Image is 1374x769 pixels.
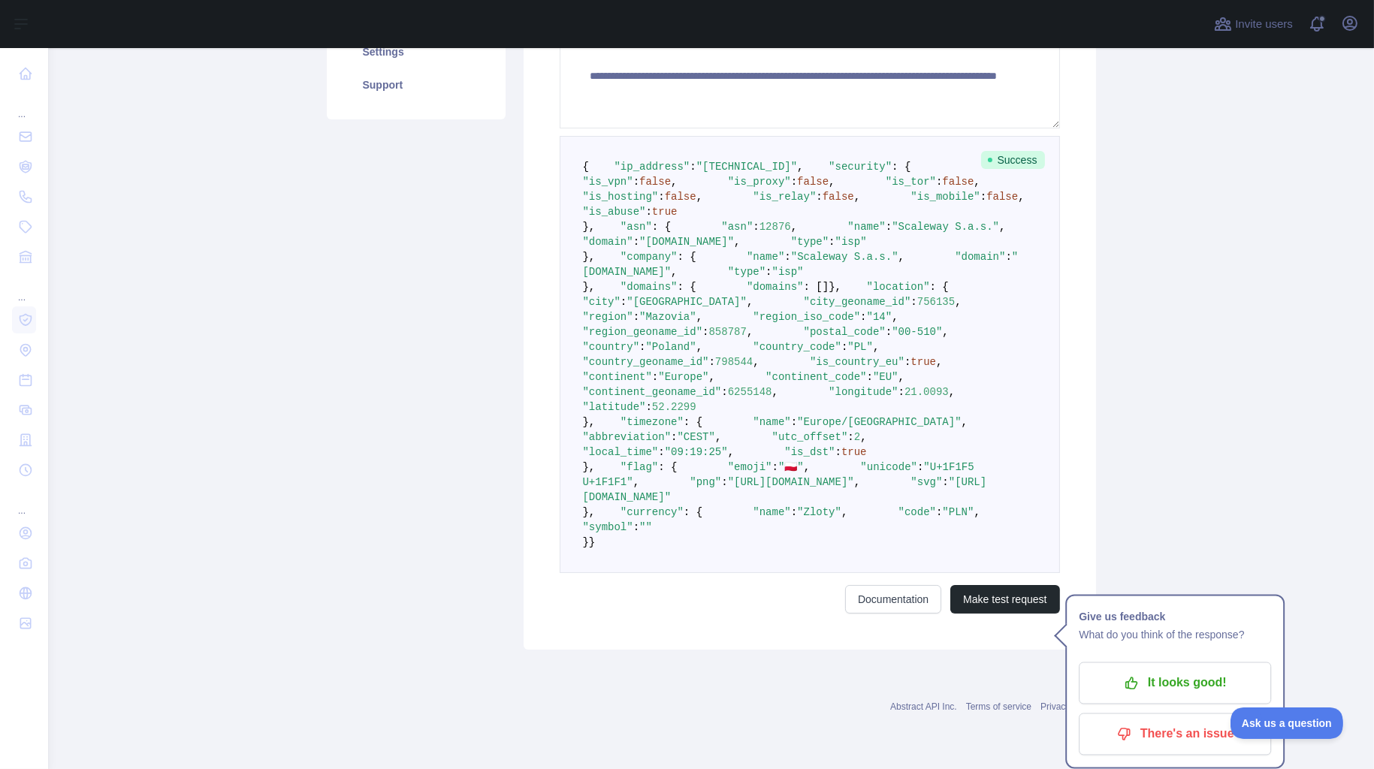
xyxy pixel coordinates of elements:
[886,176,936,188] span: "is_tor"
[955,251,1005,263] span: "domain"
[583,221,596,233] span: },
[678,251,696,263] span: : {
[980,191,986,203] span: :
[810,356,904,368] span: "is_country_eu"
[12,273,36,303] div: ...
[690,161,696,173] span: :
[797,161,803,173] span: ,
[583,401,646,413] span: "latitude"
[621,296,627,308] span: :
[910,191,980,203] span: "is_mobile"
[728,461,772,473] span: "emoji"
[621,281,678,293] span: "domains"
[1231,707,1344,739] iframe: Toggle Customer Support
[847,221,885,233] span: "name"
[684,506,702,518] span: : {
[791,221,797,233] span: ,
[345,68,488,101] a: Support
[873,371,898,383] span: "EU"
[753,356,759,368] span: ,
[835,446,841,458] span: :
[886,326,892,338] span: :
[904,386,949,398] span: 21.0093
[797,416,961,428] span: "Europe/[GEOGRAPHIC_DATA]"
[766,371,866,383] span: "continent_code"
[715,431,721,443] span: ,
[709,326,747,338] span: 858787
[753,221,759,233] span: :
[583,191,659,203] span: "is_hosting"
[950,585,1059,614] button: Make test request
[709,371,715,383] span: ,
[583,311,633,323] span: "region"
[753,311,860,323] span: "region_iso_code"
[583,461,596,473] span: },
[728,476,854,488] span: "[URL][DOMAIN_NAME]"
[747,281,804,293] span: "domains"
[652,371,658,383] span: :
[791,176,797,188] span: :
[583,326,703,338] span: "region_geoname_id"
[1079,626,1271,644] p: What do you think of the response?
[658,371,708,383] span: "Europe"
[690,476,721,488] span: "png"
[772,266,804,278] span: "isp"
[860,461,917,473] span: "unicode"
[753,341,841,353] span: "country_code"
[621,416,684,428] span: "timezone"
[583,356,709,368] span: "country_geoname_id"
[646,401,652,413] span: :
[804,326,886,338] span: "postal_code"
[658,191,664,203] span: :
[1235,16,1293,33] span: Invite users
[867,371,873,383] span: :
[747,296,753,308] span: ,
[797,506,841,518] span: "Zloty"
[665,446,728,458] span: "09:19:25"
[904,356,910,368] span: :
[753,191,816,203] span: "is_relay"
[772,431,848,443] span: "utc_offset"
[999,221,1005,233] span: ,
[696,341,702,353] span: ,
[860,431,866,443] span: ,
[910,296,917,308] span: :
[829,236,835,248] span: :
[981,151,1045,169] span: Success
[639,176,671,188] span: false
[936,506,942,518] span: :
[829,176,835,188] span: ,
[873,341,879,353] span: ,
[860,311,866,323] span: :
[962,416,968,428] span: ,
[784,446,835,458] span: "is_dst"
[759,221,791,233] span: 12876
[942,506,974,518] span: "PLN"
[583,251,596,263] span: },
[966,701,1031,712] a: Terms of service
[841,506,847,518] span: ,
[621,461,658,473] span: "flag"
[621,221,652,233] span: "asn"
[829,161,892,173] span: "security"
[841,341,847,353] span: :
[639,341,645,353] span: :
[772,386,778,398] span: ,
[633,311,639,323] span: :
[930,281,949,293] span: : {
[847,341,873,353] span: "PL"
[910,356,936,368] span: true
[835,236,867,248] span: "isp"
[646,341,696,353] span: "Poland"
[728,176,791,188] span: "is_proxy"
[583,506,596,518] span: },
[854,191,860,203] span: ,
[867,311,892,323] span: "14"
[829,386,898,398] span: "longitude"
[684,416,702,428] span: : {
[665,191,696,203] span: false
[658,446,664,458] span: :
[621,506,684,518] span: "currency"
[652,401,696,413] span: 52.2299
[898,506,936,518] span: "code"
